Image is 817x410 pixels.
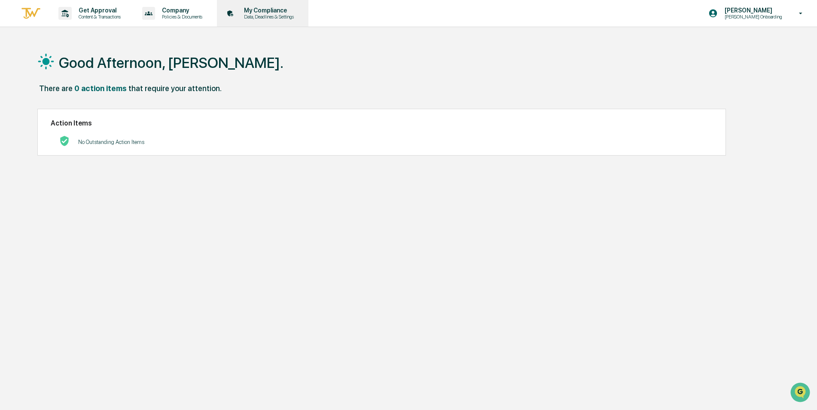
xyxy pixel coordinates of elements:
[146,68,156,79] button: Start new chat
[790,382,813,405] iframe: Open customer support
[237,7,298,14] p: My Compliance
[72,14,125,20] p: Content & Transactions
[78,139,144,145] p: No Outstanding Action Items
[718,14,787,20] p: [PERSON_NAME] Onboarding
[155,14,207,20] p: Policies & Documents
[718,7,787,14] p: [PERSON_NAME]
[17,108,55,117] span: Preclearance
[17,125,54,133] span: Data Lookup
[85,146,104,152] span: Pylon
[155,7,207,14] p: Company
[9,66,24,81] img: 1746055101610-c473b297-6a78-478c-a979-82029cc54cd1
[59,54,284,71] h1: Good Afternoon, [PERSON_NAME].
[29,66,141,74] div: Start new chat
[29,74,109,81] div: We're available if you need us!
[74,84,127,93] div: 0 action items
[9,18,156,32] p: How can we help?
[21,6,41,21] img: logo
[5,105,59,120] a: 🖐️Preclearance
[9,109,15,116] div: 🖐️
[5,121,58,137] a: 🔎Data Lookup
[59,136,70,146] img: No Actions logo
[9,125,15,132] div: 🔎
[62,109,69,116] div: 🗄️
[128,84,222,93] div: that require your attention.
[59,105,110,120] a: 🗄️Attestations
[39,84,73,93] div: There are
[51,119,713,127] h2: Action Items
[61,145,104,152] a: Powered byPylon
[237,14,298,20] p: Data, Deadlines & Settings
[72,7,125,14] p: Get Approval
[71,108,107,117] span: Attestations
